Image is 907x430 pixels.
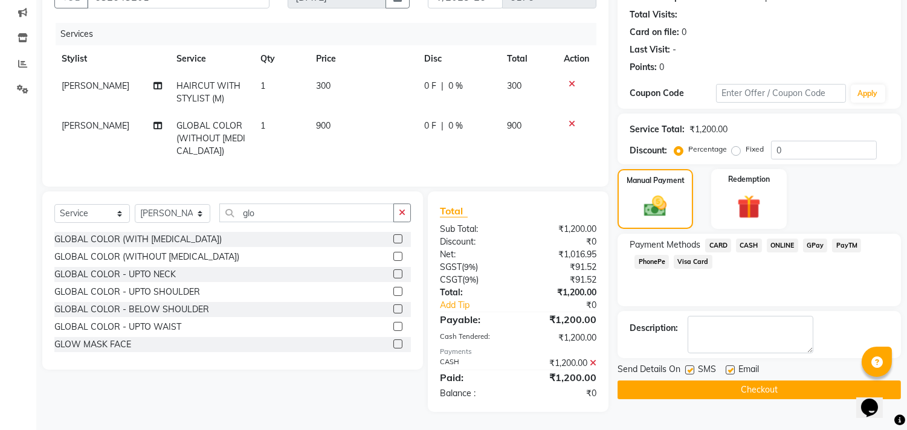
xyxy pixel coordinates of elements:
[659,61,664,74] div: 0
[832,239,861,252] span: PayTM
[533,299,606,312] div: ₹0
[62,80,129,91] span: [PERSON_NAME]
[424,80,436,92] span: 0 F
[736,239,762,252] span: CASH
[518,248,606,261] div: ₹1,016.95
[431,261,518,274] div: ( )
[219,204,394,222] input: Search or Scan
[431,248,518,261] div: Net:
[440,274,462,285] span: CSGT
[618,380,901,399] button: Checkout
[746,144,764,155] label: Fixed
[688,144,727,155] label: Percentage
[518,261,606,274] div: ₹91.52
[716,84,845,103] input: Enter Offer / Coupon Code
[803,239,828,252] span: GPay
[54,251,239,263] div: GLOBAL COLOR (WITHOUT [MEDICAL_DATA])
[557,45,596,72] th: Action
[431,274,518,286] div: ( )
[431,332,518,344] div: Cash Tendered:
[630,26,679,39] div: Card on file:
[417,45,500,72] th: Disc
[508,120,522,131] span: 900
[630,144,667,157] div: Discount:
[431,299,533,312] a: Add Tip
[431,387,518,400] div: Balance :
[674,255,712,269] span: Visa Card
[431,370,518,385] div: Paid:
[424,120,436,132] span: 0 F
[441,120,444,132] span: |
[465,275,476,284] span: 9%
[431,223,518,236] div: Sub Total:
[448,80,463,92] span: 0 %
[54,303,209,316] div: GLOBAL COLOR - BELOW SHOULDER
[630,43,670,56] div: Last Visit:
[630,123,685,136] div: Service Total:
[431,286,518,299] div: Total:
[630,8,677,21] div: Total Visits:
[448,120,463,132] span: 0 %
[508,80,522,91] span: 300
[738,363,759,378] span: Email
[260,120,265,131] span: 1
[56,23,605,45] div: Services
[698,363,716,378] span: SMS
[177,80,241,104] span: HAIRCUT WITH STYLIST (M)
[431,357,518,370] div: CASH
[518,236,606,248] div: ₹0
[630,322,678,335] div: Description:
[627,175,685,186] label: Manual Payment
[689,123,728,136] div: ₹1,200.00
[54,233,222,246] div: GLOBAL COLOR (WITH [MEDICAL_DATA])
[630,87,716,100] div: Coupon Code
[316,80,331,91] span: 300
[637,193,673,219] img: _cash.svg
[767,239,798,252] span: ONLINE
[518,286,606,299] div: ₹1,200.00
[630,61,657,74] div: Points:
[54,45,170,72] th: Stylist
[54,268,176,281] div: GLOBAL COLOR - UPTO NECK
[682,26,686,39] div: 0
[673,43,676,56] div: -
[851,85,885,103] button: Apply
[431,312,518,327] div: Payable:
[170,45,254,72] th: Service
[309,45,417,72] th: Price
[440,262,462,272] span: SGST
[62,120,129,131] span: [PERSON_NAME]
[431,236,518,248] div: Discount:
[54,286,200,298] div: GLOBAL COLOR - UPTO SHOULDER
[518,387,606,400] div: ₹0
[518,357,606,370] div: ₹1,200.00
[54,321,181,333] div: GLOBAL COLOR - UPTO WAIST
[260,80,265,91] span: 1
[856,382,895,418] iframe: chat widget
[253,45,309,72] th: Qty
[618,363,680,378] span: Send Details On
[440,205,468,217] span: Total
[316,120,331,131] span: 900
[518,223,606,236] div: ₹1,200.00
[464,262,476,272] span: 9%
[518,274,606,286] div: ₹91.52
[440,347,596,357] div: Payments
[441,80,444,92] span: |
[630,239,700,251] span: Payment Methods
[634,255,669,269] span: PhonePe
[518,332,606,344] div: ₹1,200.00
[500,45,557,72] th: Total
[705,239,731,252] span: CARD
[518,312,606,327] div: ₹1,200.00
[518,370,606,385] div: ₹1,200.00
[54,338,131,351] div: GLOW MASK FACE
[177,120,246,156] span: GLOBAL COLOR (WITHOUT [MEDICAL_DATA])
[728,174,770,185] label: Redemption
[730,192,768,222] img: _gift.svg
